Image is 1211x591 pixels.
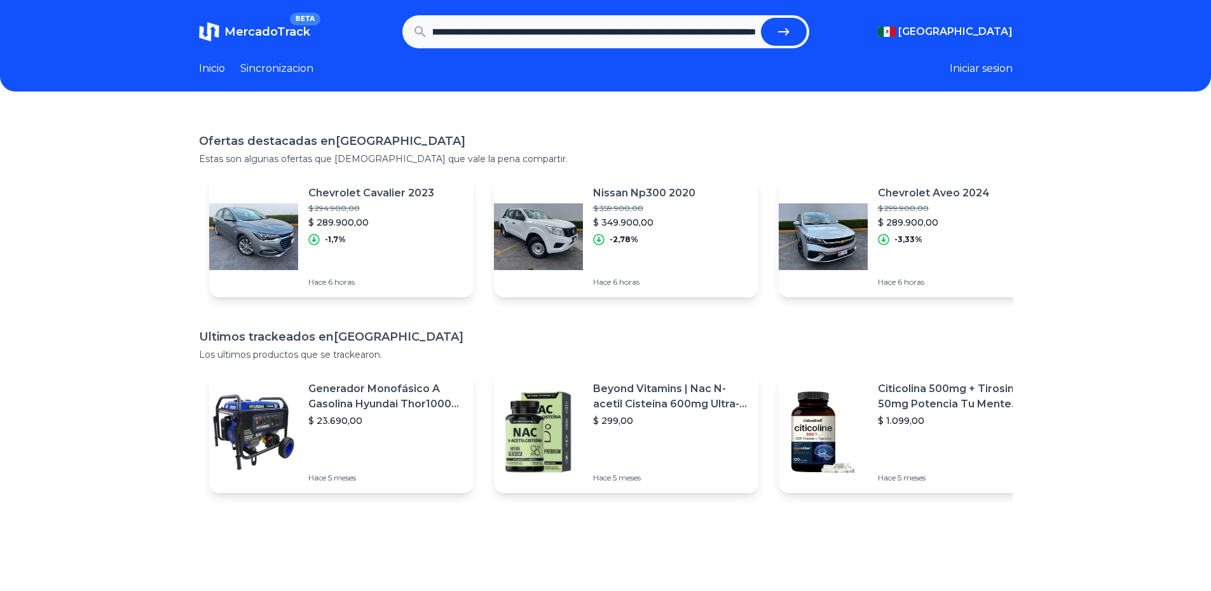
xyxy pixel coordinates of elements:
img: Featured image [494,388,583,477]
a: Featured imageChevrolet Aveo 2024$ 299.900,00$ 289.900,00-3,33%Hace 6 horas [779,175,1043,297]
a: Sincronizacion [240,61,313,76]
p: Chevrolet Aveo 2024 [878,186,990,201]
p: Hace 6 horas [878,277,990,287]
a: Featured imageChevrolet Cavalier 2023$ 294.900,00$ 289.900,00-1,7%Hace 6 horas [209,175,474,297]
span: [GEOGRAPHIC_DATA] [898,24,1013,39]
span: BETA [290,13,320,25]
p: $ 299,00 [593,414,748,427]
a: Inicio [199,61,225,76]
h1: Ultimos trackeados en [GEOGRAPHIC_DATA] [199,328,1013,346]
p: Hace 5 meses [878,473,1033,483]
a: Featured imageGenerador Monofásico A Gasolina Hyundai Thor10000 P 11.5 Kw$ 23.690,00Hace 5 meses [209,371,474,493]
p: Chevrolet Cavalier 2023 [308,186,434,201]
p: $ 349.900,00 [593,216,695,229]
p: Citicolina 500mg + Tirosina 50mg Potencia Tu Mente (120caps) Sabor Sin Sabor [878,381,1033,412]
a: MercadoTrackBETA [199,22,310,42]
a: Featured imageBeyond Vitamins | Nac N-acetil Cisteína 600mg Ultra-premium Con Inulina De Agave (p... [494,371,758,493]
a: Featured imageCiticolina 500mg + Tirosina 50mg Potencia Tu Mente (120caps) Sabor Sin Sabor$ 1.099... [779,371,1043,493]
a: Featured imageNissan Np300 2020$ 359.900,00$ 349.900,00-2,78%Hace 6 horas [494,175,758,297]
img: Featured image [209,192,298,281]
span: MercadoTrack [224,25,310,39]
p: $ 289.900,00 [878,216,990,229]
img: Featured image [209,388,298,477]
p: Generador Monofásico A Gasolina Hyundai Thor10000 P 11.5 Kw [308,381,463,412]
p: $ 1.099,00 [878,414,1033,427]
p: Hace 6 horas [593,277,695,287]
img: MercadoTrack [199,22,219,42]
p: Hace 5 meses [308,473,463,483]
p: Los ultimos productos que se trackearon. [199,348,1013,361]
p: $ 23.690,00 [308,414,463,427]
img: Mexico [878,27,896,37]
p: $ 359.900,00 [593,203,695,214]
img: Featured image [779,192,868,281]
h1: Ofertas destacadas en [GEOGRAPHIC_DATA] [199,132,1013,150]
p: $ 299.900,00 [878,203,990,214]
p: Nissan Np300 2020 [593,186,695,201]
p: -1,7% [325,234,346,245]
p: -2,78% [610,234,638,245]
p: Hace 5 meses [593,473,748,483]
p: $ 289.900,00 [308,216,434,229]
p: Hace 6 horas [308,277,434,287]
button: Iniciar sesion [950,61,1013,76]
img: Featured image [494,192,583,281]
button: [GEOGRAPHIC_DATA] [878,24,1013,39]
p: Estas son algunas ofertas que [DEMOGRAPHIC_DATA] que vale la pena compartir. [199,153,1013,165]
p: -3,33% [894,234,922,245]
img: Featured image [779,388,868,477]
p: $ 294.900,00 [308,203,434,214]
p: Beyond Vitamins | Nac N-acetil Cisteína 600mg Ultra-premium Con Inulina De Agave (prebiótico Natu... [593,381,748,412]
